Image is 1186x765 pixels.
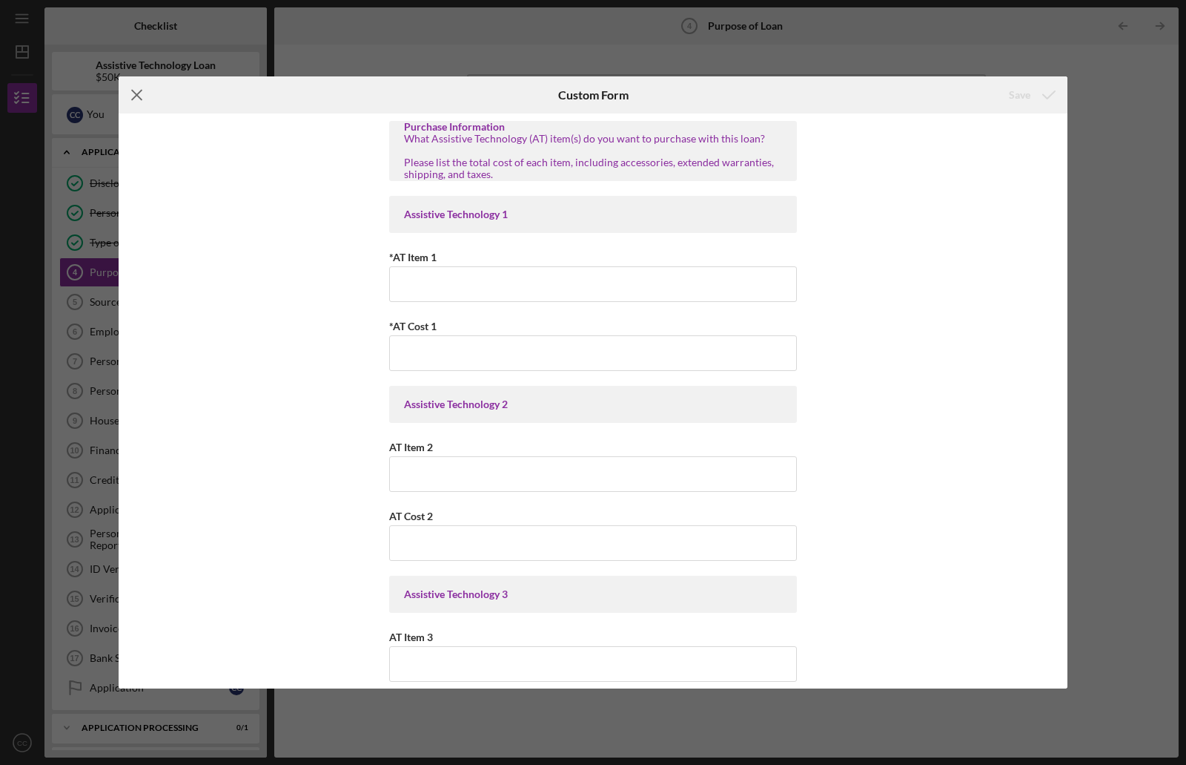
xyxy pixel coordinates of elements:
[389,251,437,263] label: *AT Item 1
[1009,80,1030,110] div: Save
[994,80,1067,110] button: Save
[404,209,782,220] div: Assistive Technology 1
[404,398,782,410] div: Assistive Technology 2
[389,320,437,332] label: *AT Cost 1
[558,88,629,102] h6: Custom Form
[389,631,433,643] label: AT Item 3
[404,121,782,133] div: Purchase Information
[404,588,782,600] div: Assistive Technology 3
[404,133,782,180] div: What Assistive Technology (AT) item(s) do you want to purchase with this loan? Please list the to...
[389,441,433,453] label: AT Item 2
[389,510,433,522] label: AT Cost 2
